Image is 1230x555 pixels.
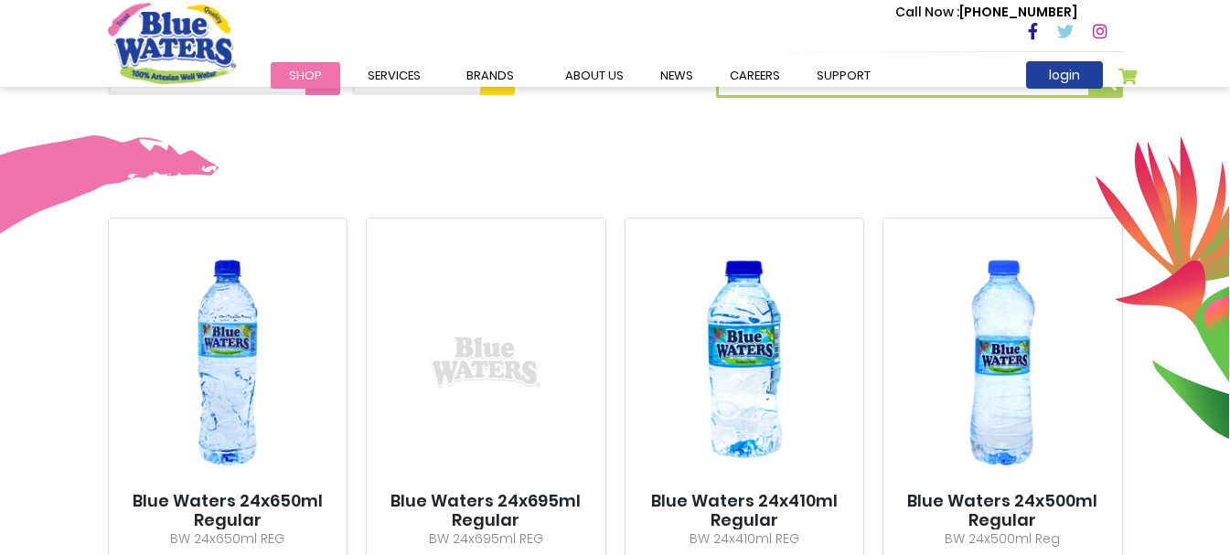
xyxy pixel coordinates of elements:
a: Blue Waters 24x500ml Regular [900,491,1106,530]
img: Blue Waters 24x695ml Regular [394,271,577,454]
span: Shop [289,67,322,84]
span: Call Now : [895,3,959,21]
p: [PHONE_NUMBER] [895,3,1077,22]
img: Blue Waters 24x500ml Regular [900,234,1106,491]
a: Blue Waters 24x410ml Regular [642,491,848,530]
p: BW 24x500ml Reg [900,529,1106,549]
p: BW 24x650ml REG [125,529,331,549]
a: login [1026,61,1103,89]
span: Brands [466,67,514,84]
a: News [642,62,711,89]
p: BW 24x410ml REG [642,529,848,549]
p: BW 24x695ml REG [383,529,589,549]
a: Blue Waters 24x695ml Regular [383,491,589,530]
a: about us [547,62,642,89]
span: Services [368,67,421,84]
a: support [798,62,889,89]
a: store logo [108,3,236,83]
a: Blue Waters 24x650ml Regular [125,491,331,530]
img: Blue Waters 24x650ml Regular [125,234,331,491]
a: careers [711,62,798,89]
img: Blue Waters 24x410ml Regular [642,234,848,491]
